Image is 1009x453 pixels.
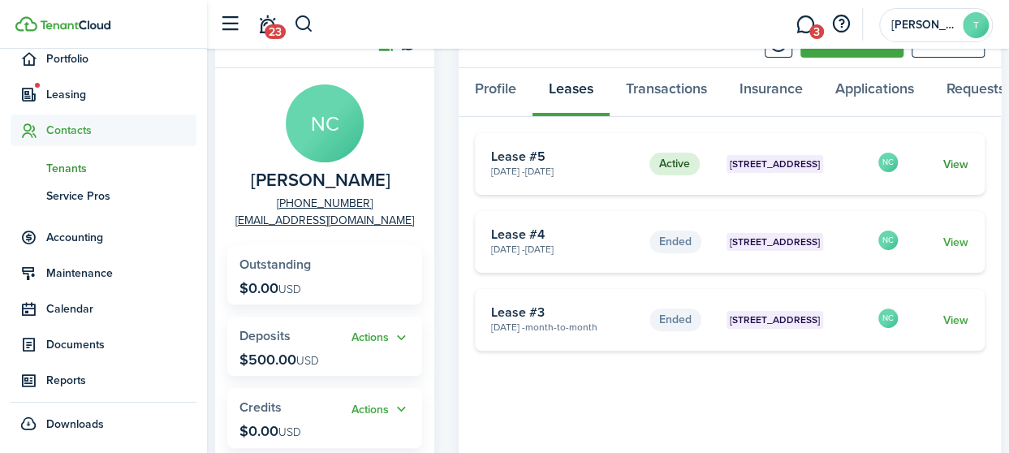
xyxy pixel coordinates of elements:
[15,16,37,32] img: TenantCloud
[239,352,319,368] p: $500.00
[46,50,196,67] span: Portfolio
[351,400,410,419] button: Open menu
[351,329,410,347] button: Open menu
[239,280,301,296] p: $0.00
[278,424,301,441] span: USD
[277,195,373,212] a: [PHONE_NUMBER]
[46,372,196,389] span: Reports
[239,255,311,274] span: Outstanding
[723,68,819,117] a: Insurance
[491,227,637,242] card-title: Lease #4
[943,156,968,173] a: View
[278,281,301,298] span: USD
[790,4,821,45] a: Messaging
[491,149,637,164] card-title: Lease #5
[730,235,820,249] span: [STREET_ADDRESS]
[46,300,196,317] span: Calendar
[649,231,701,253] status: Ended
[891,19,956,31] span: Todd
[11,182,196,209] a: Service Pros
[491,305,637,320] card-title: Lease #3
[296,352,319,369] span: USD
[730,157,820,171] span: [STREET_ADDRESS]
[46,122,196,139] span: Contacts
[214,9,245,40] button: Open sidebar
[46,416,104,433] span: Downloads
[46,160,196,177] span: Tenants
[827,11,855,38] button: Open resource center
[265,24,286,39] span: 23
[252,4,282,45] a: Notifications
[610,68,723,117] a: Transactions
[351,329,410,347] button: Actions
[46,229,196,246] span: Accounting
[525,320,597,334] span: Month-to-month
[943,234,968,251] a: View
[46,188,196,205] span: Service Pros
[459,68,533,117] a: Profile
[235,212,414,229] a: [EMAIL_ADDRESS][DOMAIN_NAME]
[239,326,291,345] span: Deposits
[286,84,364,162] avatar-text: NC
[943,312,968,329] a: View
[251,170,390,191] span: Nicholaus Corral
[730,313,820,327] span: [STREET_ADDRESS]
[46,336,196,353] span: Documents
[294,11,314,38] button: Search
[11,365,196,396] a: Reports
[351,400,410,419] button: Actions
[819,68,930,117] a: Applications
[491,242,637,257] card-description: [DATE] - [DATE]
[491,164,637,179] card-description: [DATE] - [DATE]
[239,398,282,416] span: Credits
[649,153,700,175] status: Active
[239,423,301,439] p: $0.00
[649,308,701,331] status: Ended
[11,154,196,182] a: Tenants
[46,265,196,282] span: Maintenance
[963,12,989,38] avatar-text: T
[40,20,110,30] img: TenantCloud
[491,320,637,334] card-description: [DATE] -
[809,24,824,39] span: 3
[46,86,196,103] span: Leasing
